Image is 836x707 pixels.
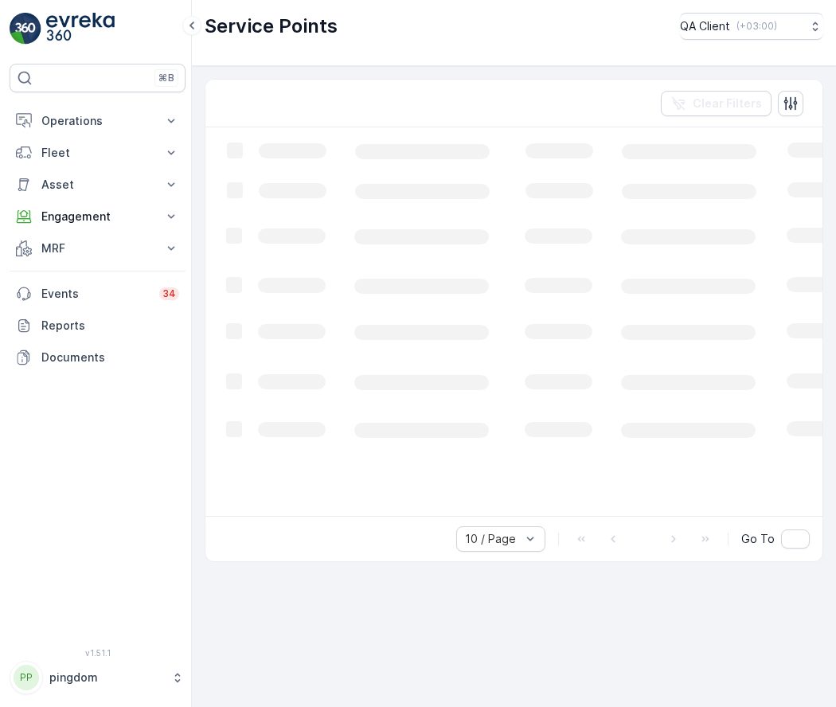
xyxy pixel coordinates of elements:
button: PPpingdom [10,661,186,694]
img: logo [10,13,41,45]
div: PP [14,665,39,690]
a: Events34 [10,278,186,310]
p: Events [41,286,150,302]
button: Fleet [10,137,186,169]
p: Asset [41,177,154,193]
p: Reports [41,318,179,334]
p: Clear Filters [693,96,762,111]
button: Asset [10,169,186,201]
p: MRF [41,240,154,256]
a: Reports [10,310,186,342]
p: Service Points [205,14,338,39]
p: pingdom [49,670,163,686]
img: logo_light-DOdMpM7g.png [46,13,115,45]
a: Documents [10,342,186,373]
span: Go To [741,531,775,547]
button: Operations [10,105,186,137]
button: QA Client(+03:00) [680,13,823,40]
button: Clear Filters [661,91,772,116]
p: ⌘B [158,72,174,84]
p: Documents [41,350,179,365]
p: Operations [41,113,154,129]
button: MRF [10,232,186,264]
button: Engagement [10,201,186,232]
p: 34 [162,287,176,300]
p: ( +03:00 ) [736,20,777,33]
p: Engagement [41,209,154,225]
span: v 1.51.1 [10,648,186,658]
p: QA Client [680,18,730,34]
p: Fleet [41,145,154,161]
